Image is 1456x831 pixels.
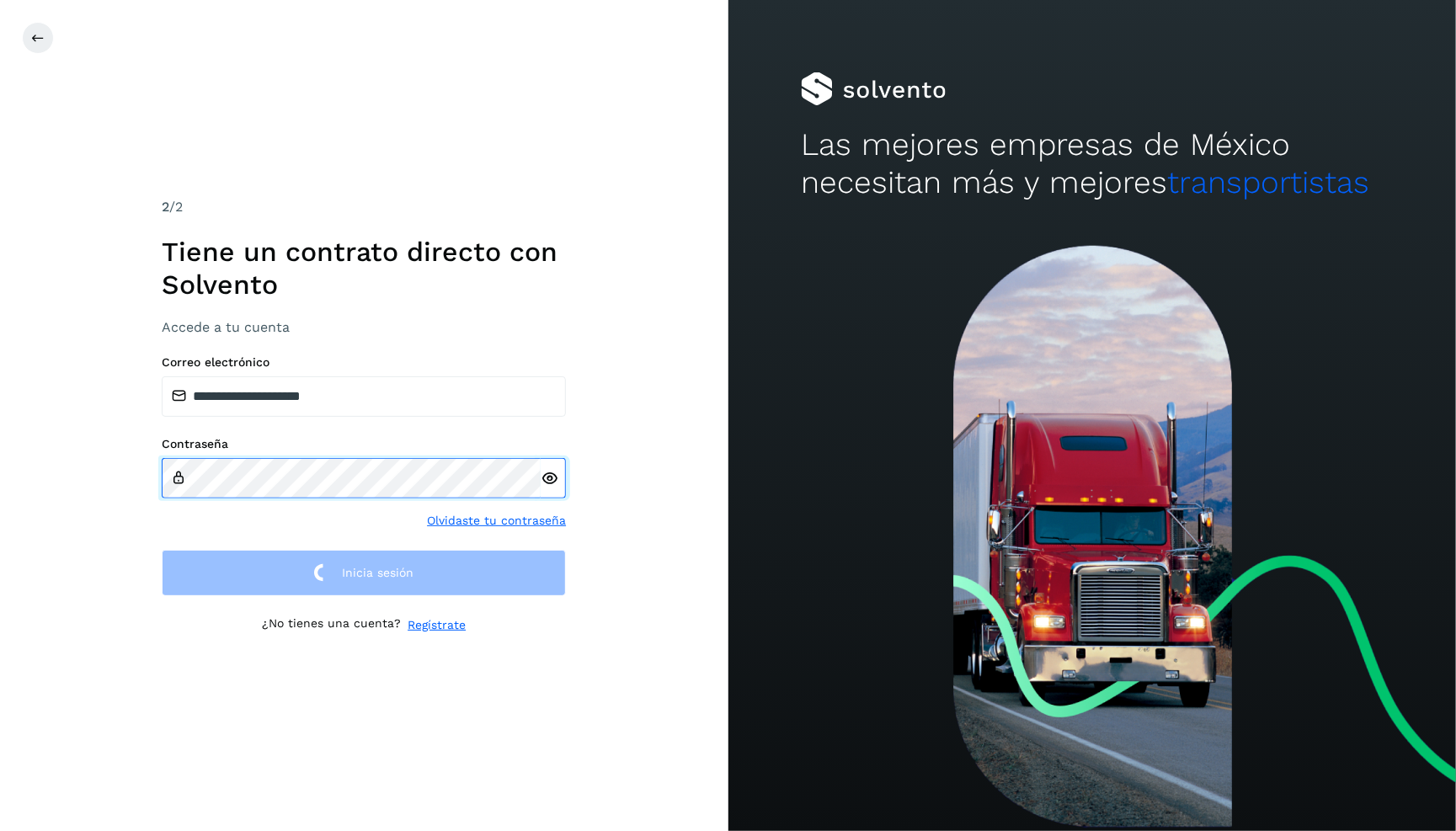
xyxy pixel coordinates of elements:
a: Regístrate [408,616,466,634]
h3: Accede a tu cuenta [162,319,566,335]
h1: Tiene un contrato directo con Solvento [162,236,566,301]
button: Inicia sesión [162,550,566,596]
h2: Las mejores empresas de México necesitan más y mejores [801,126,1384,201]
p: ¿No tienes una cuenta? [262,616,401,634]
span: 2 [162,199,169,215]
span: transportistas [1167,164,1369,200]
label: Correo electrónico [162,355,566,370]
label: Contraseña [162,437,566,451]
div: /2 [162,197,566,217]
a: Olvidaste tu contraseña [427,512,566,530]
span: Inicia sesión [342,567,413,578]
